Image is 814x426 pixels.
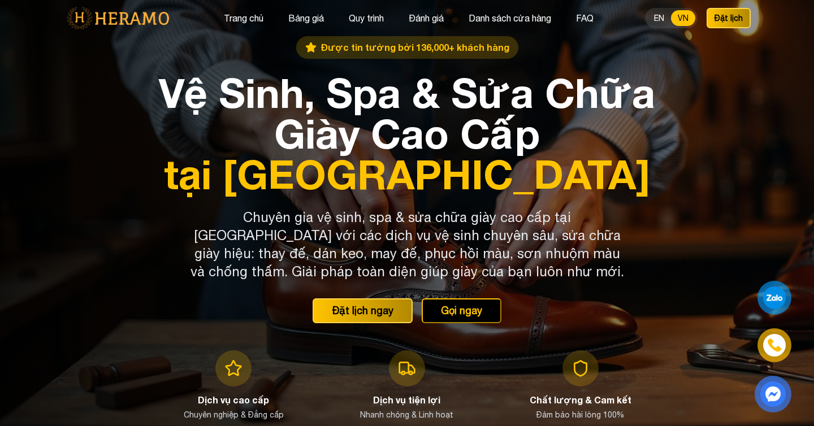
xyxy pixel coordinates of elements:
[767,337,783,353] img: phone-icon
[321,41,509,54] span: Được tin tưởng bởi 136,000+ khách hàng
[573,11,597,25] button: FAQ
[465,11,555,25] button: Danh sách cửa hàng
[422,298,501,323] button: Gọi ngay
[63,6,172,30] img: logo-with-text.png
[530,393,631,407] h3: Chất lượng & Cam kết
[707,8,751,28] button: Đặt lịch
[373,393,440,407] h3: Dịch vụ tiện lợi
[647,10,671,26] button: EN
[405,11,447,25] button: Đánh giá
[536,409,624,420] p: Đảm bảo hài lòng 100%
[190,208,624,280] p: Chuyên gia vệ sinh, spa & sửa chữa giày cao cấp tại [GEOGRAPHIC_DATA] với các dịch vụ vệ sinh chu...
[360,409,453,420] p: Nhanh chóng & Linh hoạt
[154,154,660,194] span: tại [GEOGRAPHIC_DATA]
[345,11,387,25] button: Quy trình
[154,72,660,194] h1: Vệ Sinh, Spa & Sửa Chữa Giày Cao Cấp
[313,298,413,323] button: Đặt lịch ngay
[759,330,790,361] a: phone-icon
[198,393,269,407] h3: Dịch vụ cao cấp
[671,10,695,26] button: VN
[220,11,267,25] button: Trang chủ
[285,11,327,25] button: Bảng giá
[184,409,284,420] p: Chuyên nghiệp & Đẳng cấp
